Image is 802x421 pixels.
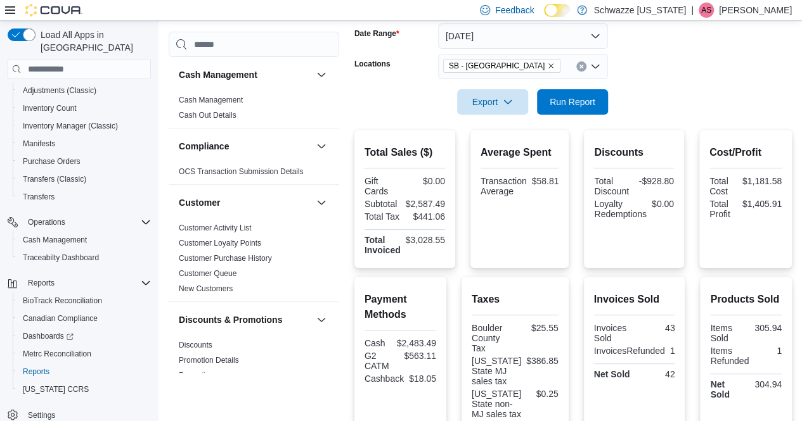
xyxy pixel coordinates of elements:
[594,292,675,307] h2: Invoices Sold
[637,369,675,379] div: 42
[18,232,92,248] a: Cash Management
[23,296,102,306] span: BioTrack Reconciliation
[18,101,82,116] a: Inventory Count
[18,382,94,397] a: [US_STATE] CCRS
[18,118,123,134] a: Inventory Manager (Classic)
[594,145,674,160] h2: Discounts
[13,135,156,153] button: Manifests
[23,139,55,149] span: Manifests
[18,329,151,344] span: Dashboards
[314,195,329,210] button: Customer
[547,62,555,70] button: Remove SB - Longmont from selection in this group
[18,311,151,326] span: Canadian Compliance
[710,379,729,399] strong: Net Sold
[179,284,233,294] span: New Customers
[23,349,91,359] span: Metrc Reconciliation
[179,254,272,263] a: Customer Purchase History
[179,355,239,365] span: Promotion Details
[594,346,665,356] div: InvoicesRefunded
[472,389,521,419] div: [US_STATE] State non-MJ sales tax
[18,329,79,344] a: Dashboards
[179,196,311,209] button: Customer
[407,176,445,186] div: $0.00
[465,89,521,115] span: Export
[179,284,233,293] a: New Customers
[749,323,782,333] div: 305.94
[438,23,608,49] button: [DATE]
[314,67,329,82] button: Cash Management
[23,215,70,230] button: Operations
[365,292,436,322] h2: Payment Methods
[637,176,674,186] div: -$928.80
[18,250,104,265] a: Traceabilty Dashboard
[169,92,339,128] div: Cash Management
[179,238,261,248] span: Customer Loyalty Points
[719,3,792,18] p: [PERSON_NAME]
[23,275,60,291] button: Reports
[179,239,261,248] a: Customer Loyalty Points
[179,253,272,263] span: Customer Purchase History
[365,235,401,255] strong: Total Invoiced
[13,292,156,310] button: BioTrack Reconciliation
[179,196,220,209] h3: Customer
[13,231,156,249] button: Cash Management
[18,136,60,151] a: Manifests
[23,384,89,394] span: [US_STATE] CCRS
[179,167,304,176] a: OCS Transaction Submission Details
[28,217,65,227] span: Operations
[3,274,156,292] button: Reports
[18,293,151,308] span: BioTrack Reconciliation
[169,220,339,301] div: Customer
[365,374,404,384] div: Cashback
[481,176,527,196] div: Transaction Average
[709,145,782,160] h2: Cost/Profit
[179,111,236,120] a: Cash Out Details
[365,145,445,160] h2: Total Sales ($)
[13,117,156,135] button: Inventory Manager (Classic)
[23,215,151,230] span: Operations
[18,364,151,379] span: Reports
[18,189,60,204] a: Transfers
[28,410,55,420] span: Settings
[710,323,743,343] div: Items Sold
[699,3,714,18] div: Alyssa Savin
[594,176,631,196] div: Total Discount
[13,310,156,327] button: Canadian Compliance
[3,213,156,231] button: Operations
[179,140,229,153] h3: Compliance
[532,176,559,186] div: $58.81
[179,223,252,233] span: Customer Activity List
[179,269,236,278] a: Customer Queue
[18,346,96,361] a: Metrc Reconciliation
[169,337,339,388] div: Discounts & Promotions
[13,188,156,206] button: Transfers
[449,60,545,72] span: SB - [GEOGRAPHIC_DATA]
[354,28,399,39] label: Date Range
[13,363,156,380] button: Reports
[18,83,101,98] a: Adjustments (Classic)
[23,192,55,202] span: Transfers
[594,323,632,343] div: Invoices Sold
[742,199,782,209] div: $1,405.91
[18,346,151,361] span: Metrc Reconciliation
[691,3,694,18] p: |
[179,341,212,349] a: Discounts
[710,292,782,307] h2: Products Sold
[590,61,600,72] button: Open list of options
[526,356,559,366] div: $386.85
[179,370,217,380] span: Promotions
[179,313,282,326] h3: Discounts & Promotions
[23,275,151,291] span: Reports
[709,199,737,219] div: Total Profit
[397,338,436,348] div: $2,483.49
[18,311,103,326] a: Canadian Compliance
[179,313,311,326] button: Discounts & Promotions
[18,118,151,134] span: Inventory Manager (Classic)
[18,189,151,204] span: Transfers
[594,199,647,219] div: Loyalty Redemptions
[23,174,86,184] span: Transfers (Classic)
[365,199,401,209] div: Subtotal
[544,4,571,17] input: Dark Mode
[23,103,77,113] span: Inventory Count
